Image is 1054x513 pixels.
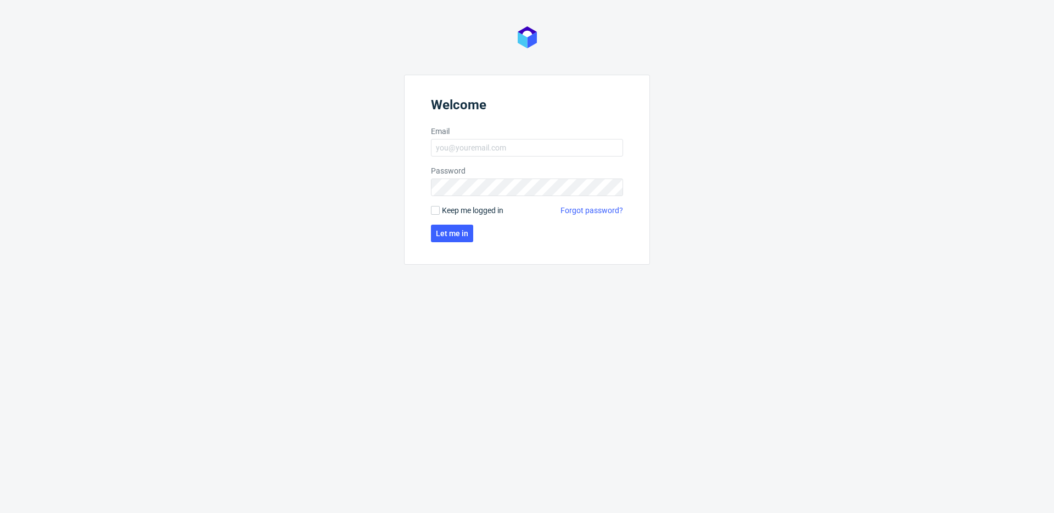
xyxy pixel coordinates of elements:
button: Let me in [431,225,473,242]
span: Keep me logged in [442,205,503,216]
label: Email [431,126,623,137]
input: you@youremail.com [431,139,623,157]
a: Forgot password? [560,205,623,216]
span: Let me in [436,230,468,237]
header: Welcome [431,97,623,117]
label: Password [431,165,623,176]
